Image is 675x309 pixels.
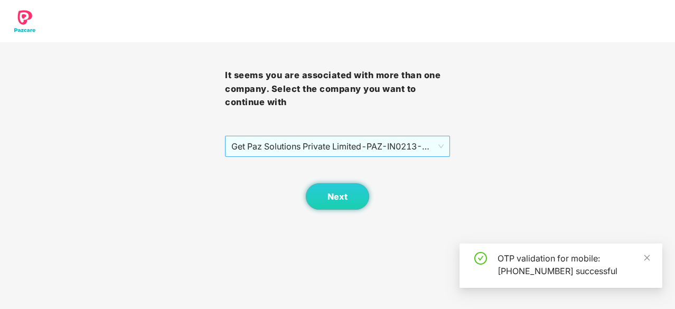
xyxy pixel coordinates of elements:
[306,183,369,210] button: Next
[474,252,487,265] span: check-circle
[327,192,348,202] span: Next
[225,69,450,109] h3: It seems you are associated with more than one company. Select the company you want to continue with
[498,252,650,277] div: OTP validation for mobile: [PHONE_NUMBER] successful
[643,254,651,261] span: close
[231,136,444,156] span: Get Paz Solutions Private Limited - PAZ-IN0213 - EMPLOYEE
